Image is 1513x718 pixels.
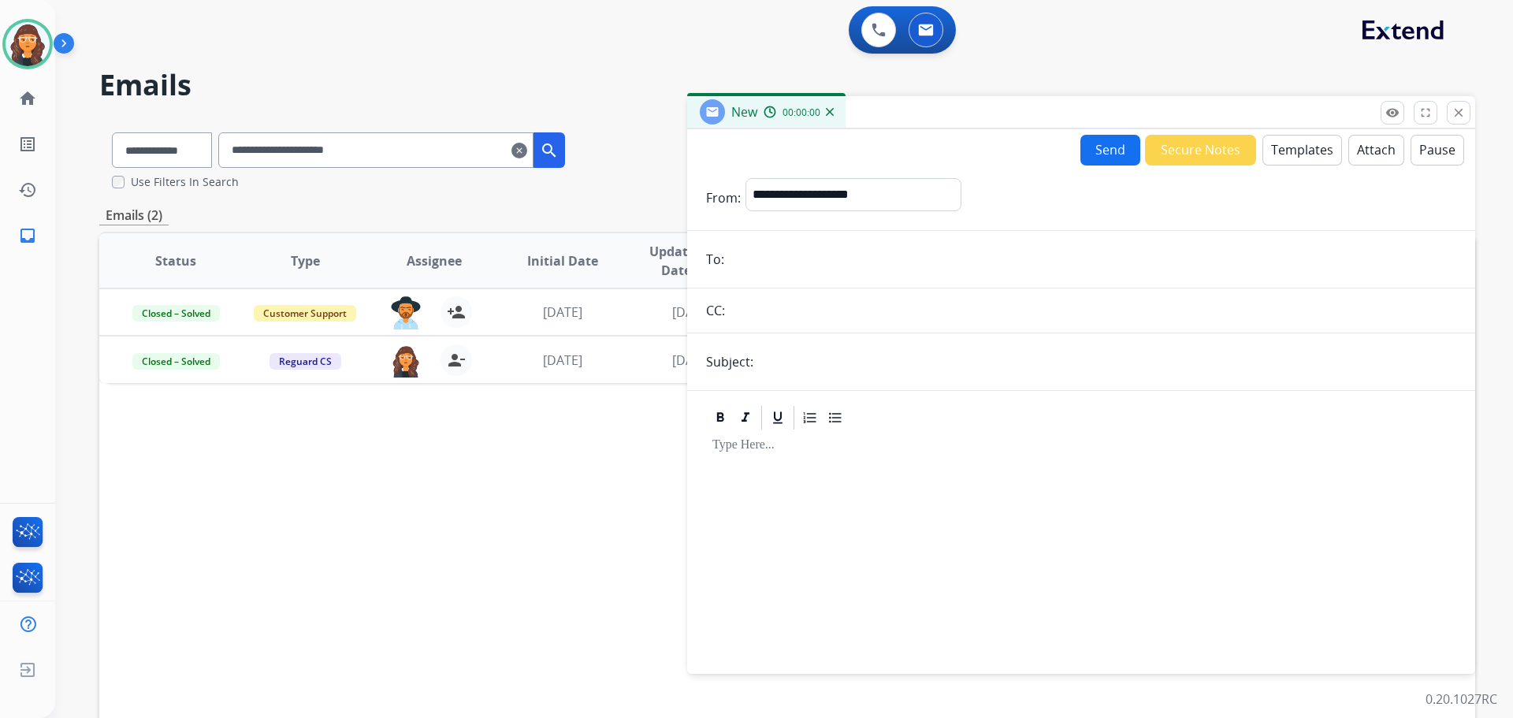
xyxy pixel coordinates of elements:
[731,103,757,121] span: New
[543,352,582,369] span: [DATE]
[390,344,422,378] img: agent-avatar
[1426,690,1497,709] p: 0.20.1027RC
[18,226,37,245] mat-icon: inbox
[6,22,50,66] img: avatar
[1418,106,1433,120] mat-icon: fullscreen
[18,180,37,199] mat-icon: history
[99,206,169,225] p: Emails (2)
[99,69,1475,101] h2: Emails
[543,303,582,321] span: [DATE]
[734,406,757,430] div: Italic
[155,251,196,270] span: Status
[132,353,220,370] span: Closed – Solved
[447,351,466,370] mat-icon: person_remove
[540,141,559,160] mat-icon: search
[1385,106,1400,120] mat-icon: remove_red_eye
[1411,135,1464,166] button: Pause
[672,352,712,369] span: [DATE]
[641,242,712,280] span: Updated Date
[270,353,341,370] span: Reguard CS
[18,89,37,108] mat-icon: home
[1262,135,1342,166] button: Templates
[511,141,527,160] mat-icon: clear
[706,352,753,371] p: Subject:
[672,303,712,321] span: [DATE]
[1080,135,1140,166] button: Send
[798,406,822,430] div: Ordered List
[706,188,741,207] p: From:
[1348,135,1404,166] button: Attach
[823,406,847,430] div: Bullet List
[706,250,724,269] p: To:
[708,406,732,430] div: Bold
[132,305,220,322] span: Closed – Solved
[447,303,466,322] mat-icon: person_add
[291,251,320,270] span: Type
[766,406,790,430] div: Underline
[18,135,37,154] mat-icon: list_alt
[1452,106,1466,120] mat-icon: close
[131,174,239,190] label: Use Filters In Search
[706,301,725,320] p: CC:
[1145,135,1256,166] button: Secure Notes
[254,305,356,322] span: Customer Support
[407,251,462,270] span: Assignee
[527,251,598,270] span: Initial Date
[390,296,422,329] img: agent-avatar
[783,106,820,119] span: 00:00:00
